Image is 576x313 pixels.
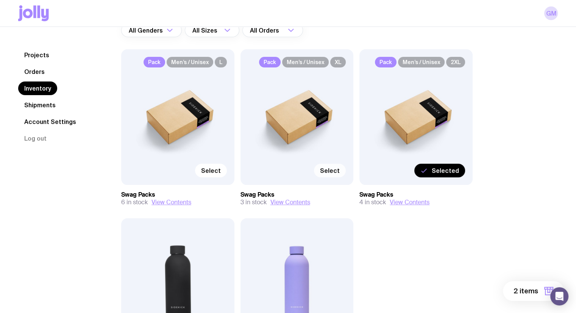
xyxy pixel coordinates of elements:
[359,199,386,206] span: 4 in stock
[359,191,473,199] h3: Swag Packs
[219,23,222,37] input: Search for option
[240,199,267,206] span: 3 in stock
[503,281,564,301] button: 2 items
[201,167,221,174] span: Select
[121,199,148,206] span: 6 in stock
[446,57,465,67] span: 2XL
[282,57,329,67] span: Men’s / Unisex
[121,191,234,199] h3: Swag Packs
[320,167,340,174] span: Select
[18,115,82,128] a: Account Settings
[18,48,55,62] a: Projects
[390,199,429,206] button: View Contents
[192,23,219,37] span: All Sizes
[270,199,310,206] button: View Contents
[330,57,346,67] span: XL
[18,65,51,78] a: Orders
[18,81,57,95] a: Inventory
[144,57,165,67] span: Pack
[432,167,459,174] span: Selected
[242,23,303,37] div: Search for option
[514,286,538,296] span: 2 items
[398,57,445,67] span: Men’s / Unisex
[281,23,286,37] input: Search for option
[259,57,281,67] span: Pack
[185,23,239,37] div: Search for option
[250,23,281,37] span: All Orders
[129,23,164,37] span: All Genders
[121,23,182,37] div: Search for option
[167,57,213,67] span: Men’s / Unisex
[375,57,396,67] span: Pack
[544,6,558,20] a: GM
[18,131,53,145] button: Log out
[240,191,354,199] h3: Swag Packs
[215,57,227,67] span: L
[151,199,191,206] button: View Contents
[18,98,62,112] a: Shipments
[550,287,568,305] div: Open Intercom Messenger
